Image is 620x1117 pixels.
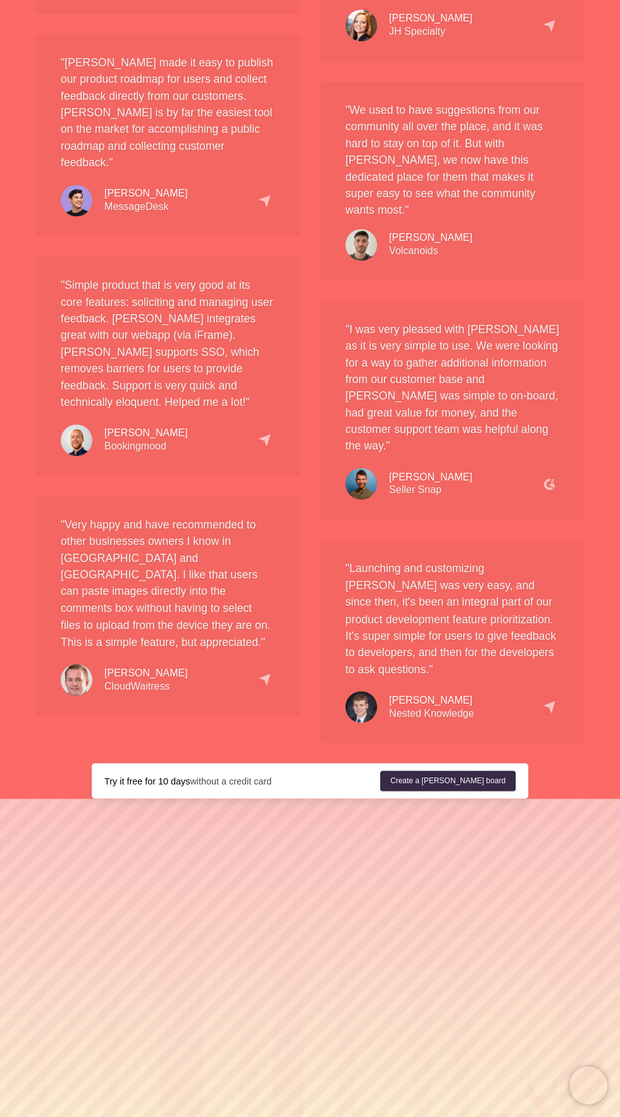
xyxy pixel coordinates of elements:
p: "Launching and customizing [PERSON_NAME] was very easy, and since then, it's been an integral par... [345,560,559,677]
img: testimonial-kevin.7f980a5c3c.jpg [345,691,377,723]
div: JH Specialty [389,12,473,39]
a: Create a [PERSON_NAME] board [380,771,516,791]
div: [PERSON_NAME] [389,231,473,245]
div: MessageDesk [104,187,188,214]
img: capterra.78f6e3bf33.png [258,433,271,446]
div: [PERSON_NAME] [104,427,188,440]
img: capterra.78f6e3bf33.png [543,19,556,32]
iframe: Chatra live chat [569,1066,607,1104]
div: [PERSON_NAME] [389,471,473,484]
div: without a credit card [104,774,380,787]
div: Seller Snap [389,471,473,497]
img: g2.cb6f757962.png [543,477,556,491]
img: testimonial-abby.44cb84b0bd.jpg [345,9,377,41]
p: "Very happy and have recommended to other businesses owners I know in [GEOGRAPHIC_DATA] and [GEOG... [61,516,275,650]
p: "I was very pleased with [PERSON_NAME] as it is very simple to use. We were looking for a way to ... [345,321,559,455]
div: [PERSON_NAME] [104,666,188,680]
img: capterra.78f6e3bf33.png [258,673,271,686]
img: testimonial-richard.64b827b4bb.jpg [345,229,377,260]
p: "[PERSON_NAME] made it easy to publish our product roadmap for users and collect feedback directl... [61,54,275,171]
img: testimonial-adrian.deb30e08c6.jpg [345,468,377,499]
img: testimonial-christopher.57c50d1362.jpg [61,664,92,695]
div: CloudWaitress [104,666,188,693]
img: capterra.78f6e3bf33.png [543,700,556,713]
img: capterra.78f6e3bf33.png [258,194,271,207]
div: [PERSON_NAME] [104,187,188,200]
div: [PERSON_NAME] [389,12,473,25]
strong: Try it free for 10 days [104,776,190,786]
div: Volcanoids [389,231,473,258]
div: Nested Knowledge [389,693,474,720]
div: [PERSON_NAME] [389,693,474,707]
img: testimonial-wouter.8104910475.jpg [61,424,92,456]
div: " We used to have suggestions from our community all over the place, and it was hard to stay on t... [320,82,585,281]
div: Bookingmood [104,427,188,453]
img: testimonial-josh.827cc021f2.jpg [61,185,92,216]
p: "Simple product that is very good at its core features: soliciting and managing user feedback. [P... [61,277,275,410]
